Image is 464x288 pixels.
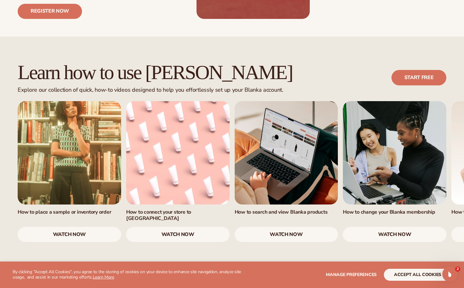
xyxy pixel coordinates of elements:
[343,227,446,242] a: watch now
[126,101,230,242] div: 2 / 7
[235,101,338,242] div: 3 / 7
[235,227,338,242] a: watch now
[126,209,230,222] h3: How to connect your store to [GEOGRAPHIC_DATA]
[93,274,114,280] a: Learn More
[18,62,292,83] h2: Learn how to use [PERSON_NAME]
[18,4,82,19] a: Register now
[235,209,338,216] h3: How to search and view Blanka products
[343,101,446,242] div: 4 / 7
[18,227,121,242] a: watch now
[384,269,451,281] button: accept all cookies
[326,269,377,281] button: Manage preferences
[442,267,457,282] iframe: Intercom live chat
[13,269,246,280] p: By clicking "Accept All Cookies", you agree to the storing of cookies on your device to enhance s...
[391,70,446,85] a: Start free
[126,227,230,242] a: watch now
[18,101,121,242] div: 1 / 7
[18,209,121,216] h3: How to place a sample or inventory order
[455,267,460,272] span: 2
[343,209,446,216] h3: How to change your Blanka membership
[326,272,377,278] span: Manage preferences
[18,87,292,94] div: Explore our collection of quick, how-to videos designed to help you effortlessly set up your Blan...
